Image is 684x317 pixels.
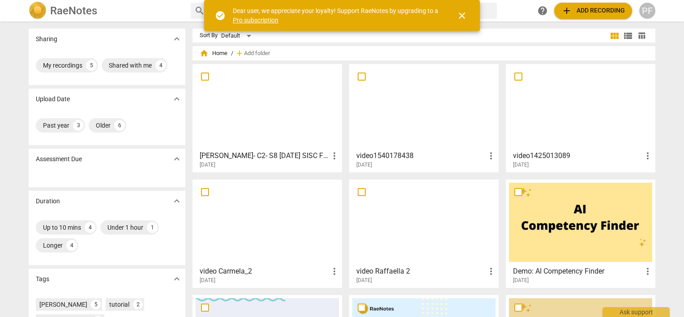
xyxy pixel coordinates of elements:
span: expand_more [171,154,182,164]
span: add [235,49,244,58]
h3: video Carmela_2 [200,266,329,277]
span: more_vert [642,150,653,161]
span: more_vert [642,266,653,277]
div: Default [221,29,254,43]
span: expand_more [171,274,182,284]
span: help [537,5,548,16]
button: Tile view [608,29,621,43]
div: 5 [91,300,101,309]
span: [DATE] [513,161,529,169]
div: 1 [147,222,158,233]
span: / [231,50,233,57]
p: Assessment Due [36,154,82,164]
a: Pro subscription [233,17,278,24]
img: Logo [29,2,47,20]
a: Help [534,3,551,19]
p: Tags [36,274,49,284]
a: video Raffaella 2[DATE] [352,183,496,284]
div: 4 [85,222,95,233]
span: [DATE] [200,277,215,284]
p: Upload Date [36,94,70,104]
div: 6 [114,120,125,131]
span: more_vert [329,150,340,161]
div: 2 [133,300,143,309]
p: Sharing [36,34,57,44]
span: check_circle [215,10,226,21]
span: add [561,5,572,16]
button: Show more [170,194,184,208]
a: video1540178438[DATE] [352,67,496,168]
div: Shared with me [109,61,152,70]
div: My recordings [43,61,82,70]
span: expand_more [171,196,182,206]
div: Up to 10 mins [43,223,81,232]
button: Show more [170,92,184,106]
span: more_vert [486,266,496,277]
span: more_vert [486,150,496,161]
h3: video1425013089 [513,150,642,161]
a: LogoRaeNotes [29,2,184,20]
span: more_vert [329,266,340,277]
div: Longer [43,241,63,250]
div: Dear user, we appreciate your loyalty! Support RaeNotes by upgrading to a [233,6,440,25]
button: Show more [170,272,184,286]
span: expand_more [171,94,182,104]
button: Upload [554,3,632,19]
span: [DATE] [513,277,529,284]
span: search [194,5,205,16]
div: tutorial [109,300,129,309]
div: 4 [66,240,77,251]
div: Older [96,121,111,130]
button: List view [621,29,635,43]
h3: video Raffaella 2 [356,266,486,277]
span: view_list [623,30,633,41]
div: [PERSON_NAME] [39,300,87,309]
span: [DATE] [356,161,372,169]
div: Sort By [200,32,218,39]
span: Home [200,49,227,58]
a: [PERSON_NAME]- C2- S8 [DATE] SISC Final[DATE] [196,67,339,168]
span: table_chart [637,31,646,40]
button: Show more [170,32,184,46]
span: Add folder [244,50,270,57]
h2: RaeNotes [50,4,97,17]
span: close [457,10,467,21]
span: [DATE] [356,277,372,284]
h3: Paola Fanti- C2- S8 July 9 2025 SISC Final [200,150,329,161]
div: Under 1 hour [107,223,143,232]
h3: Demo: AI Competency Finder [513,266,642,277]
div: Ask support [603,307,670,317]
button: PF [639,3,655,19]
a: video Carmela_2[DATE] [196,183,339,284]
span: [DATE] [200,161,215,169]
span: expand_more [171,34,182,44]
h3: video1540178438 [356,150,486,161]
span: Add recording [561,5,625,16]
div: 3 [73,120,84,131]
a: Demo: AI Competency Finder[DATE] [509,183,652,284]
div: Past year [43,121,69,130]
button: Table view [635,29,648,43]
button: Show more [170,152,184,166]
span: view_module [609,30,620,41]
div: 5 [86,60,97,71]
a: video1425013089[DATE] [509,67,652,168]
div: 4 [155,60,166,71]
button: Close [451,5,473,26]
span: home [200,49,209,58]
p: Duration [36,197,60,206]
